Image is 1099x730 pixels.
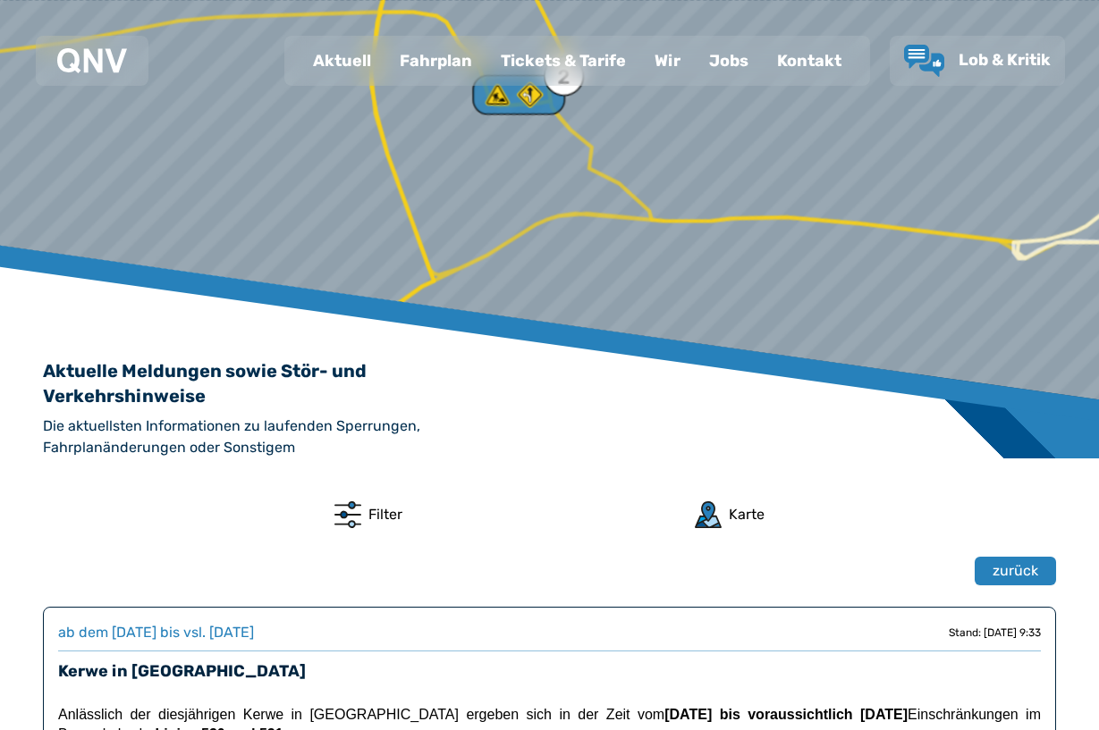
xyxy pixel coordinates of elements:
[729,504,765,525] div: Karte
[640,38,695,84] a: Wir
[58,622,254,643] div: ab dem [DATE] bis vsl. [DATE]
[664,707,908,722] strong: [DATE] bis voraussichtlich [DATE]
[695,501,765,528] button: Karte anzeigen
[975,557,1056,585] button: zurück
[558,67,571,87] div: 2
[472,75,562,115] div: 2
[993,560,1038,582] span: zurück
[959,50,1051,70] span: Lob & Kritik
[57,43,127,79] a: QNV Logo
[57,48,127,73] img: QNV Logo
[695,38,763,84] a: Jobs
[385,38,486,84] a: Fahrplan
[334,501,402,528] button: Filter-Dialog öffnen
[299,38,385,84] a: Aktuell
[43,358,401,408] h1: Aktuelle Meldungen sowie Stör- und Verkehrshinweise
[949,625,1041,640] div: Stand: [DATE] 9:33
[904,45,1051,77] a: Lob & Kritik
[368,504,402,525] div: Filter
[763,38,856,84] a: Kontakt
[43,415,535,458] h2: Die aktuellsten Informationen zu laufenden Sperrungen, Fahrplanänderungen oder Sonstigem
[58,659,1041,684] h3: Kerwe in [GEOGRAPHIC_DATA]
[486,38,640,84] a: Tickets & Tarife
